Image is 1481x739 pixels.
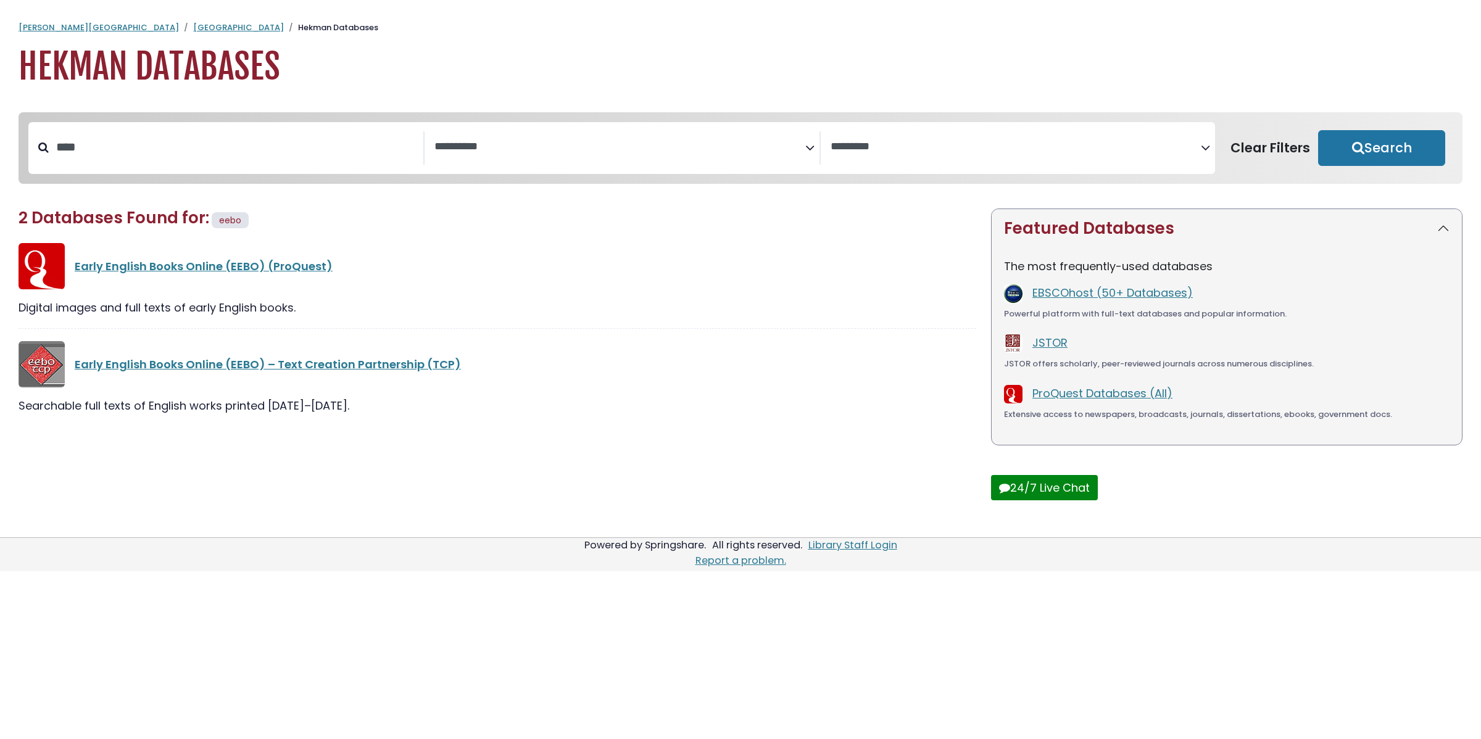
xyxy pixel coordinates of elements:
[75,357,461,372] a: Early English Books Online (EEBO) – Text Creation Partnership (TCP)
[219,214,241,226] span: eebo
[1222,130,1318,166] button: Clear Filters
[831,141,1201,154] textarea: Search
[583,538,708,552] div: Powered by Springshare.
[19,299,976,316] div: Digital images and full texts of early English books.
[1004,408,1450,421] div: Extensive access to newspapers, broadcasts, journals, dissertations, ebooks, government docs.
[19,397,976,414] div: Searchable full texts of English works printed [DATE]–[DATE].
[1004,358,1450,370] div: JSTOR offers scholarly, peer-reviewed journals across numerous disciplines.
[695,553,786,568] a: Report a problem.
[1004,258,1450,275] p: The most frequently-used databases
[1004,308,1450,320] div: Powerful platform with full-text databases and popular information.
[1032,386,1172,401] a: ProQuest Databases (All)
[710,538,804,552] div: All rights reserved.
[19,22,179,33] a: [PERSON_NAME][GEOGRAPHIC_DATA]
[808,538,897,552] a: Library Staff Login
[75,258,333,274] a: Early English Books Online (EEBO) (ProQuest)
[193,22,284,33] a: [GEOGRAPHIC_DATA]
[992,209,1462,248] button: Featured Databases
[991,475,1098,500] button: 24/7 Live Chat
[1032,285,1193,300] a: EBSCOhost (50+ Databases)
[284,22,378,34] li: Hekman Databases
[19,22,1462,34] nav: breadcrumb
[49,137,423,157] input: Search database by title or keyword
[1318,130,1445,166] button: Submit for Search Results
[19,112,1462,184] nav: Search filters
[434,141,805,154] textarea: Search
[19,207,209,229] span: 2 Databases Found for:
[19,46,1462,88] h1: Hekman Databases
[1032,335,1068,350] a: JSTOR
